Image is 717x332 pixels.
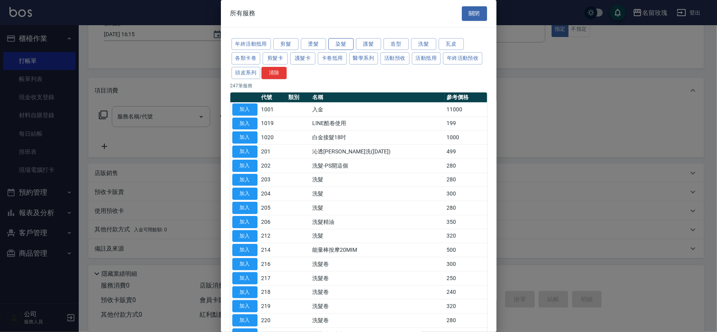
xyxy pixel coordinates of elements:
[232,230,258,242] button: 加入
[349,52,378,65] button: 醫學系列
[445,257,487,271] td: 300
[259,299,286,314] td: 219
[273,38,298,50] button: 剪髮
[232,174,258,186] button: 加入
[232,286,258,299] button: 加入
[311,173,445,187] td: 洗髮
[311,159,445,173] td: 洗髮-PS開這個
[232,216,258,228] button: 加入
[232,272,258,284] button: 加入
[301,38,326,50] button: 燙髮
[311,257,445,271] td: 洗髮卷
[259,187,286,201] td: 204
[445,131,487,145] td: 1000
[232,118,258,130] button: 加入
[311,201,445,215] td: 洗髮
[259,201,286,215] td: 205
[232,52,261,65] button: 各類卡卷
[311,299,445,314] td: 洗髮卷
[259,116,286,131] td: 1019
[443,52,482,65] button: 年終活動預收
[445,102,487,116] td: 11000
[318,52,347,65] button: 卡卷抵用
[411,38,436,50] button: 洗髮
[311,229,445,243] td: 洗髮
[445,145,487,159] td: 499
[311,215,445,229] td: 洗髮精油
[259,229,286,243] td: 212
[311,243,445,257] td: 能量棒按摩20MIM
[445,92,487,103] th: 參考價格
[259,92,286,103] th: 代號
[232,67,261,79] button: 頭皮系列
[311,271,445,285] td: 洗髮卷
[311,102,445,116] td: 入金
[259,215,286,229] td: 206
[232,146,258,158] button: 加入
[259,257,286,271] td: 216
[259,131,286,145] td: 1020
[445,299,487,314] td: 320
[259,145,286,159] td: 201
[232,300,258,312] button: 加入
[232,188,258,200] button: 加入
[232,202,258,214] button: 加入
[445,187,487,201] td: 300
[286,92,311,103] th: 類別
[232,131,258,144] button: 加入
[462,6,487,21] button: 關閉
[445,201,487,215] td: 280
[311,285,445,299] td: 洗髮卷
[311,187,445,201] td: 洗髮
[232,38,271,50] button: 年終活動抵用
[445,116,487,131] td: 199
[445,159,487,173] td: 280
[328,38,354,50] button: 染髮
[445,271,487,285] td: 250
[311,314,445,328] td: 洗髮卷
[445,314,487,328] td: 280
[311,92,445,103] th: 名稱
[445,229,487,243] td: 320
[439,38,464,50] button: 瓦皮
[445,173,487,187] td: 280
[380,52,409,65] button: 活動預收
[230,82,487,89] p: 247 筆服務
[259,243,286,257] td: 214
[311,145,445,159] td: 沁透[PERSON_NAME]洗([DATE])
[412,52,441,65] button: 活動抵用
[445,215,487,229] td: 350
[259,271,286,285] td: 217
[259,102,286,116] td: 1001
[261,67,287,79] button: 清除
[232,103,258,116] button: 加入
[259,159,286,173] td: 202
[290,52,315,65] button: 護髮卡
[259,314,286,328] td: 220
[384,38,409,50] button: 造型
[259,173,286,187] td: 203
[311,131,445,145] td: 白金接髮18吋
[445,285,487,299] td: 240
[232,160,258,172] button: 加入
[232,258,258,270] button: 加入
[259,285,286,299] td: 218
[263,52,288,65] button: 剪髮卡
[230,9,256,17] span: 所有服務
[445,243,487,257] td: 500
[232,244,258,256] button: 加入
[311,116,445,131] td: LINE酷卷使用
[356,38,381,50] button: 護髮
[232,314,258,326] button: 加入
